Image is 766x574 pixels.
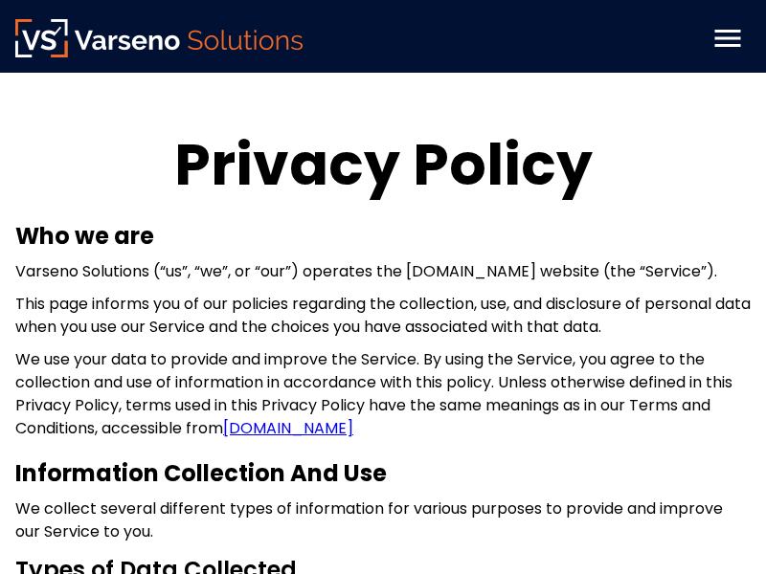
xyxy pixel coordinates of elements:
[15,260,751,283] p: Varseno Solutions (“us”, “we”, or “our”) operates the [DOMAIN_NAME] website (the “Service”).
[15,19,303,57] img: Varseno Solutions – Product Engineering & IT Services
[15,459,751,488] h3: Information Collection And Use
[15,222,751,251] h3: Who we are
[705,15,751,61] div: menu
[15,348,751,440] p: We use your data to provide and improve the Service. By using the Service, you agree to the colle...
[15,126,751,203] h1: Privacy Policy
[15,293,751,339] p: This page informs you of our policies regarding the collection, use, and disclosure of personal d...
[15,497,751,543] p: We collect several different types of information for various purposes to provide and improve our...
[223,417,353,439] a: [DOMAIN_NAME]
